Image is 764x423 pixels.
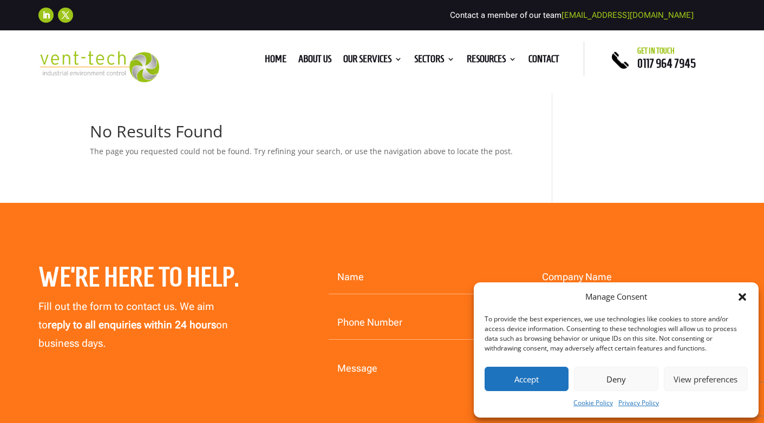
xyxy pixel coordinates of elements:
a: Sectors [414,55,455,67]
input: Phone Number [329,306,521,340]
span: Fill out the form to contact us. We aim to [38,300,214,331]
a: Follow on LinkedIn [38,8,54,23]
button: View preferences [664,367,748,391]
input: Company Name [533,261,726,294]
p: The page you requested could not be found. Try refining your search, or use the navigation above ... [90,145,520,158]
a: Cookie Policy [573,396,613,409]
div: Manage Consent [585,290,647,303]
a: Privacy Policy [618,396,659,409]
a: [EMAIL_ADDRESS][DOMAIN_NAME] [561,10,694,20]
img: 2023-09-27T08_35_16.549ZVENT-TECH---Clear-background [38,51,160,82]
button: Deny [574,367,658,391]
h2: We’re here to help. [38,261,264,299]
h1: No Results Found [90,123,520,145]
div: To provide the best experiences, we use technologies like cookies to store and/or access device i... [485,314,747,353]
span: Contact a member of our team [450,10,694,20]
a: 0117 964 7945 [637,57,696,70]
a: Contact [528,55,559,67]
a: About us [298,55,331,67]
input: Name [329,261,521,294]
button: Accept [485,367,569,391]
a: Home [265,55,286,67]
a: Resources [467,55,517,67]
a: Follow on X [58,8,73,23]
a: Our Services [343,55,402,67]
div: Close dialog [737,292,748,302]
strong: reply to all enquiries within 24 hours [48,319,216,331]
span: Get in touch [637,47,675,55]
